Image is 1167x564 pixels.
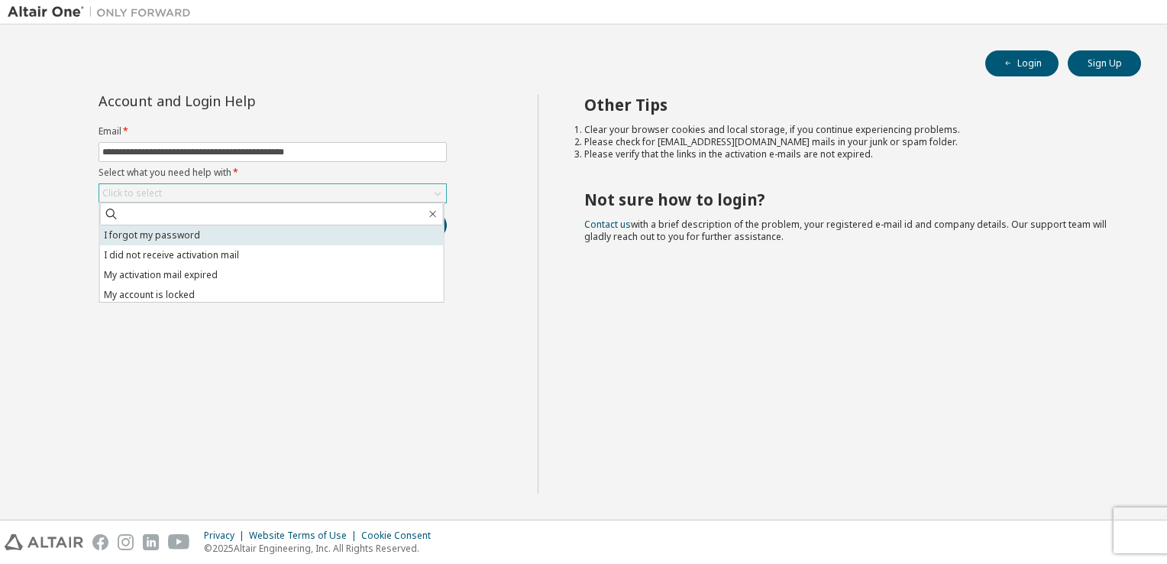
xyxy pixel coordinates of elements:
[361,530,440,542] div: Cookie Consent
[584,190,1114,209] h2: Not sure how to login?
[99,167,447,179] label: Select what you need help with
[1068,50,1141,76] button: Sign Up
[5,534,83,550] img: altair_logo.svg
[168,534,190,550] img: youtube.svg
[102,187,162,199] div: Click to select
[204,530,249,542] div: Privacy
[100,225,444,245] li: I forgot my password
[249,530,361,542] div: Website Terms of Use
[99,125,447,138] label: Email
[584,124,1114,136] li: Clear your browser cookies and local storage, if you continue experiencing problems.
[584,218,1107,243] span: with a brief description of the problem, your registered e-mail id and company details. Our suppo...
[92,534,108,550] img: facebook.svg
[99,95,377,107] div: Account and Login Help
[584,95,1114,115] h2: Other Tips
[99,184,446,203] div: Click to select
[584,136,1114,148] li: Please check for [EMAIL_ADDRESS][DOMAIN_NAME] mails in your junk or spam folder.
[143,534,159,550] img: linkedin.svg
[584,218,631,231] a: Contact us
[985,50,1059,76] button: Login
[118,534,134,550] img: instagram.svg
[8,5,199,20] img: Altair One
[204,542,440,555] p: © 2025 Altair Engineering, Inc. All Rights Reserved.
[584,148,1114,160] li: Please verify that the links in the activation e-mails are not expired.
